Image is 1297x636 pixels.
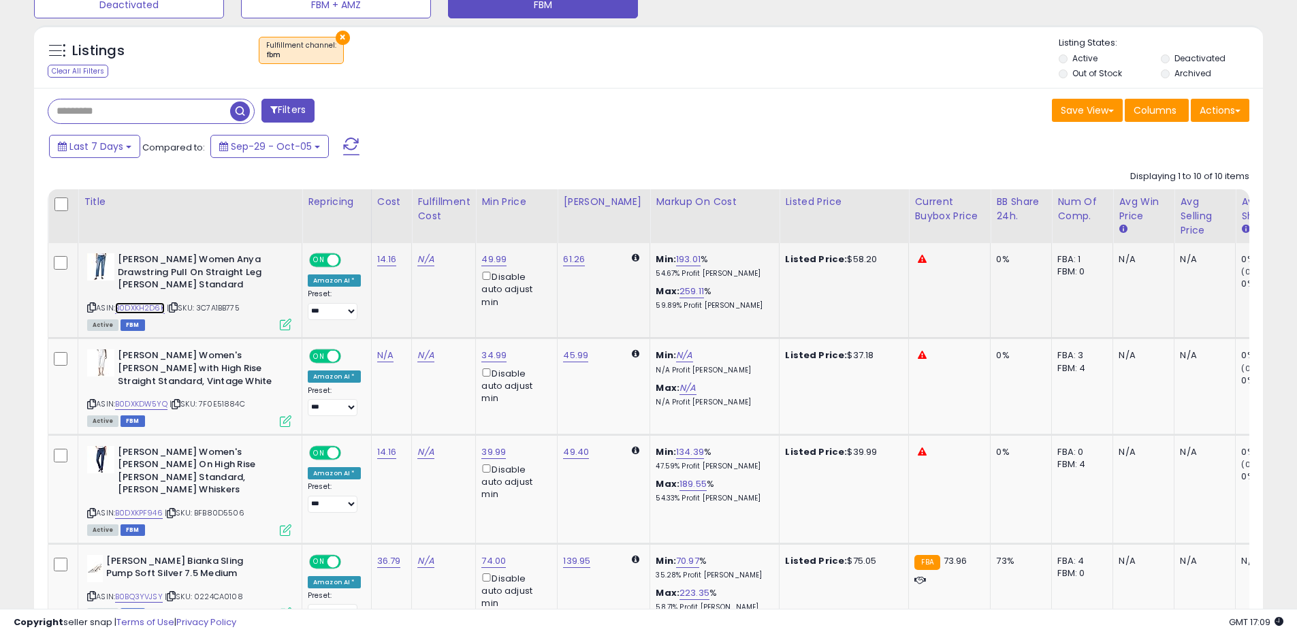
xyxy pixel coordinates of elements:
[656,446,769,471] div: %
[1180,253,1225,266] div: N/A
[266,50,336,60] div: fbm
[308,482,361,513] div: Preset:
[308,386,361,417] div: Preset:
[656,587,769,612] div: %
[87,555,103,582] img: 213ubuH4CvL._SL40_.jpg
[1241,266,1260,277] small: (0%)
[308,289,361,320] div: Preset:
[115,591,163,603] a: B0BQ3YVJSY
[656,366,769,375] p: N/A Profit [PERSON_NAME]
[87,319,118,331] span: All listings currently available for purchase on Amazon
[1180,446,1225,458] div: N/A
[310,255,327,266] span: ON
[1191,99,1249,122] button: Actions
[72,42,125,61] h5: Listings
[1059,37,1263,50] p: Listing States:
[656,555,769,580] div: %
[1241,223,1249,236] small: Avg BB Share.
[481,571,547,610] div: Disable auto adjust min
[656,494,769,503] p: 54.33% Profit [PERSON_NAME]
[1057,362,1102,375] div: FBM: 4
[996,555,1041,567] div: 73%
[1119,195,1168,223] div: Avg Win Price
[308,274,361,287] div: Amazon AI *
[785,445,847,458] b: Listed Price:
[310,351,327,362] span: ON
[563,253,585,266] a: 61.26
[679,477,707,491] a: 189.55
[481,253,507,266] a: 49.99
[676,445,704,459] a: 134.39
[1057,195,1107,223] div: Num of Comp.
[339,255,361,266] span: OFF
[656,269,769,279] p: 54.67% Profit [PERSON_NAME]
[87,446,114,473] img: 31u6CqGKqOL._SL40_.jpg
[1180,195,1230,238] div: Avg Selling Price
[310,556,327,567] span: ON
[1241,278,1296,290] div: 0%
[481,349,507,362] a: 34.99
[1119,253,1164,266] div: N/A
[116,616,174,629] a: Terms of Use
[115,507,163,519] a: B0DXKPF946
[210,135,329,158] button: Sep-29 - Oct-05
[142,141,205,154] span: Compared to:
[417,253,434,266] a: N/A
[310,447,327,458] span: ON
[170,398,245,409] span: | SKU: 7F0E51884C
[106,555,272,584] b: [PERSON_NAME] Bianka Sling Pump Soft Silver 7.5 Medium
[785,349,847,362] b: Listed Price:
[308,467,361,479] div: Amazon AI *
[339,351,361,362] span: OFF
[1057,266,1102,278] div: FBM: 0
[1119,446,1164,458] div: N/A
[1052,99,1123,122] button: Save View
[1119,223,1127,236] small: Avg Win Price.
[914,555,940,570] small: FBA
[679,586,709,600] a: 223.35
[656,301,769,311] p: 59.89% Profit [PERSON_NAME]
[308,591,361,622] div: Preset:
[1119,349,1164,362] div: N/A
[1241,471,1296,483] div: 0%
[118,446,283,500] b: [PERSON_NAME] Women's [PERSON_NAME] On High Rise [PERSON_NAME] Standard, [PERSON_NAME] Whiskers
[308,576,361,588] div: Amazon AI *
[996,195,1046,223] div: BB Share 24h.
[87,253,114,281] img: 31s43KCriHL._SL40_.jpg
[785,349,898,362] div: $37.18
[656,478,769,503] div: %
[785,195,903,209] div: Listed Price
[996,253,1041,266] div: 0%
[676,554,699,568] a: 70.97
[481,269,547,308] div: Disable auto adjust min
[377,349,394,362] a: N/A
[481,554,506,568] a: 74.00
[417,445,434,459] a: N/A
[308,370,361,383] div: Amazon AI *
[167,302,240,313] span: | SKU: 3C7A1BB775
[1072,52,1098,64] label: Active
[785,554,847,567] b: Listed Price:
[656,571,769,580] p: 35.28% Profit [PERSON_NAME]
[656,195,773,209] div: Markup on Cost
[676,253,701,266] a: 193.01
[563,195,644,209] div: [PERSON_NAME]
[785,555,898,567] div: $75.05
[87,446,291,535] div: ASIN:
[336,31,350,45] button: ×
[656,253,676,266] b: Min:
[1180,349,1225,362] div: N/A
[69,140,123,153] span: Last 7 Days
[1057,555,1102,567] div: FBA: 4
[996,349,1041,362] div: 0%
[231,140,312,153] span: Sep-29 - Oct-05
[1241,195,1291,223] div: Avg BB Share
[996,446,1041,458] div: 0%
[87,415,118,427] span: All listings currently available for purchase on Amazon
[261,99,315,123] button: Filters
[1057,349,1102,362] div: FBA: 3
[1241,349,1296,362] div: 0%
[656,477,679,490] b: Max:
[84,195,296,209] div: Title
[118,253,283,295] b: [PERSON_NAME] Women Anya Drawstring Pull On Straight Leg [PERSON_NAME] Standard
